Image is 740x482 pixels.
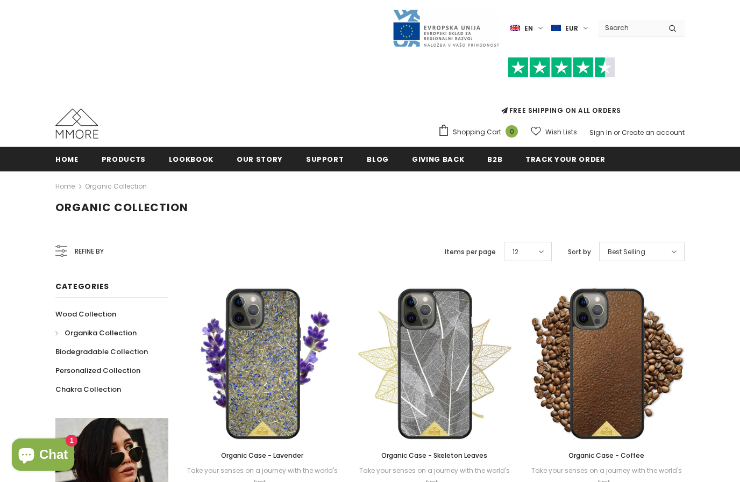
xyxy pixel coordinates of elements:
[237,147,283,171] a: Our Story
[529,450,685,462] a: Organic Case - Coffee
[55,281,109,292] span: Categories
[55,342,148,361] a: Biodegradable Collection
[531,123,577,141] a: Wish Lists
[55,384,121,394] span: Chakra Collection
[506,125,518,138] span: 0
[614,128,620,137] span: or
[9,438,77,473] inbox-online-store-chat: Shopify online store chat
[524,23,533,34] span: en
[599,20,660,35] input: Search Site
[55,361,140,380] a: Personalized Collection
[55,200,188,215] span: Organic Collection
[55,109,98,139] img: MMORE Cases
[184,450,340,462] a: Organic Case - Lavender
[438,77,685,105] iframe: Customer reviews powered by Trustpilot
[445,247,496,257] label: Items per page
[622,128,685,137] a: Create an account
[453,127,501,138] span: Shopping Cart
[608,247,645,257] span: Best Selling
[102,154,146,164] span: Products
[55,180,75,193] a: Home
[85,182,147,191] a: Organic Collection
[381,451,487,460] span: Organic Case - Skeleton Leaves
[589,128,612,137] a: Sign In
[306,147,344,171] a: support
[169,147,214,171] a: Lookbook
[525,147,605,171] a: Track your order
[367,154,389,164] span: Blog
[65,328,137,338] span: Organika Collection
[412,154,464,164] span: Giving back
[55,309,116,319] span: Wood Collection
[412,147,464,171] a: Giving back
[568,451,644,460] span: Organic Case - Coffee
[525,154,605,164] span: Track your order
[55,323,137,342] a: Organika Collection
[487,154,502,164] span: B2B
[513,247,518,257] span: 12
[55,305,116,323] a: Wood Collection
[392,23,500,32] a: Javni Razpis
[55,147,79,171] a: Home
[487,147,502,171] a: B2B
[55,365,140,376] span: Personalized Collection
[237,154,283,164] span: Our Story
[545,127,577,138] span: Wish Lists
[75,246,104,257] span: Refine by
[55,154,79,164] span: Home
[55,347,148,357] span: Biodegradable Collection
[565,23,578,34] span: EUR
[568,247,591,257] label: Sort by
[357,450,513,462] a: Organic Case - Skeleton Leaves
[392,9,500,48] img: Javni Razpis
[367,147,389,171] a: Blog
[438,124,523,140] a: Shopping Cart 0
[438,62,685,115] span: FREE SHIPPING ON ALL ORDERS
[55,380,121,399] a: Chakra Collection
[306,154,344,164] span: support
[102,147,146,171] a: Products
[221,451,303,460] span: Organic Case - Lavender
[169,154,214,164] span: Lookbook
[510,24,520,33] img: i-lang-1.png
[508,57,615,78] img: Trust Pilot Stars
